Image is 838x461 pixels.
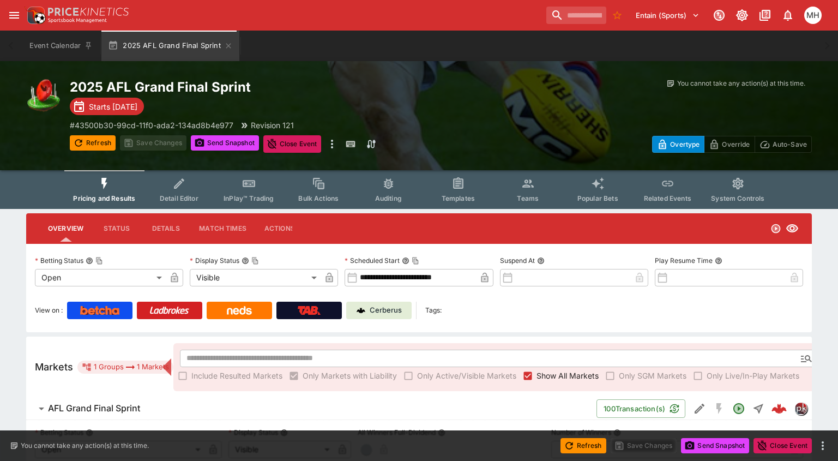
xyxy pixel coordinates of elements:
[613,429,621,436] button: Number of Winners
[227,306,251,315] img: Neds
[298,306,321,315] img: TabNZ
[325,135,339,153] button: more
[64,170,773,209] div: Event type filters
[35,256,83,265] p: Betting Status
[149,306,189,315] img: Ladbrokes
[80,306,119,315] img: Betcha
[370,305,402,316] p: Cerberus
[536,370,599,381] span: Show All Markets
[86,429,93,436] button: Betting Status
[771,401,787,416] img: logo-cerberus--red.svg
[95,257,103,265] button: Copy To Clipboard
[190,256,239,265] p: Display Status
[255,215,304,242] button: Actions
[704,136,755,153] button: Override
[92,215,141,242] button: Status
[346,302,412,319] a: Cerberus
[677,79,805,88] p: You cannot take any action(s) at this time.
[652,136,704,153] button: Overtype
[251,257,259,265] button: Copy To Clipboard
[729,399,749,418] button: Open
[251,119,294,131] p: Revision 121
[619,370,686,381] span: Only SGM Markets
[101,31,239,61] button: 2025 AFL Grand Final Sprint
[345,256,400,265] p: Scheduled Start
[263,135,322,153] button: Close Event
[629,7,706,24] button: Select Tenant
[732,402,745,415] svg: Open
[26,79,61,113] img: australian_rules.png
[795,403,807,415] img: pricekinetics
[608,7,626,24] button: No Bookmarks
[786,222,799,235] svg: Visible
[224,194,274,202] span: InPlay™ Trading
[35,302,63,319] label: View on :
[190,215,255,242] button: Match Times
[652,136,812,153] div: Start From
[48,403,140,414] h6: AFL Grand Final Sprint
[35,269,166,286] div: Open
[375,194,402,202] span: Auditing
[500,256,535,265] p: Suspend At
[24,4,46,26] img: PriceKinetics Logo
[303,370,397,381] span: Only Markets with Liability
[442,194,475,202] span: Templates
[755,136,812,153] button: Auto-Save
[35,428,83,437] p: Betting Status
[709,5,729,25] button: Connected to PK
[70,79,441,95] h2: Copy To Clipboard
[715,257,722,265] button: Play Resume Time
[402,257,409,265] button: Scheduled StartCopy To Clipboard
[768,398,790,420] a: 49e87e6b-b3b5-4bd6-84a4-95626576295c
[551,428,611,437] p: Number of Winners
[298,194,339,202] span: Bulk Actions
[86,257,93,265] button: Betting StatusCopy To Clipboard
[141,215,190,242] button: Details
[357,306,365,315] img: Cerberus
[82,361,169,374] div: 1 Groups 1 Markets
[70,119,233,131] p: Copy To Clipboard
[709,399,729,418] button: SGM Disabled
[160,194,198,202] span: Detail Editor
[816,439,829,452] button: more
[681,438,749,453] button: Send Snapshot
[89,101,137,112] p: Starts [DATE]
[804,7,822,24] div: Michael Hutchinson
[21,441,149,451] p: You cannot take any action(s) at this time.
[191,135,259,151] button: Send Snapshot
[808,370,821,383] svg: More
[537,257,545,265] button: Suspend At
[670,139,700,150] p: Overtype
[48,8,129,16] img: PriceKinetics
[438,429,445,436] button: All Winners Full-Dividend
[39,215,92,242] button: Overview
[577,194,618,202] span: Popular Bets
[771,401,787,416] div: 49e87e6b-b3b5-4bd6-84a4-95626576295c
[228,428,278,437] p: Display Status
[655,256,713,265] p: Play Resume Time
[517,194,539,202] span: Teams
[711,194,764,202] span: System Controls
[70,135,116,151] button: Refresh
[749,399,768,418] button: Straight
[644,194,691,202] span: Related Events
[35,361,73,373] h5: Markets
[773,139,807,150] p: Auto-Save
[73,194,135,202] span: Pricing and Results
[190,269,321,286] div: Visible
[596,399,685,418] button: 100Transaction(s)
[722,139,750,150] p: Override
[690,399,709,418] button: Edit Detail
[794,402,807,415] div: pricekinetics
[560,438,606,453] button: Refresh
[4,5,24,25] button: open drawer
[755,5,775,25] button: Documentation
[732,5,752,25] button: Toggle light/dark mode
[801,3,825,27] button: Michael Hutchinson
[753,438,812,453] button: Close Event
[546,7,606,24] input: search
[48,18,107,23] img: Sportsbook Management
[778,5,798,25] button: Notifications
[242,257,249,265] button: Display StatusCopy To Clipboard
[23,31,99,61] button: Event Calendar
